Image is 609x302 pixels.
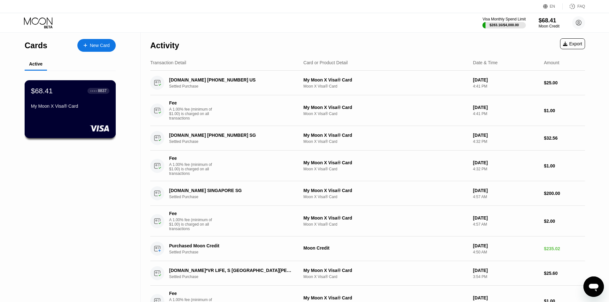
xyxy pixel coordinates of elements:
[473,105,539,110] div: [DATE]
[544,80,585,85] div: $25.00
[303,167,468,171] div: Moon X Visa® Card
[544,108,585,113] div: $1.00
[473,167,539,171] div: 4:32 PM
[169,77,293,82] div: [DOMAIN_NAME] [PHONE_NUMBER] US
[473,250,539,254] div: 4:50 AM
[303,139,468,144] div: Moon X Visa® Card
[303,195,468,199] div: Moon X Visa® Card
[563,41,582,46] div: Export
[98,89,106,93] div: 8837
[150,181,585,206] div: [DOMAIN_NAME] SINGAPORE SGSettled PurchaseMy Moon X Visa® CardMoon X Visa® Card[DATE]4:57 AM$200.00
[169,156,214,161] div: Fee
[169,162,217,176] div: A 1.00% fee (minimum of $1.00) is charged on all transactions
[169,250,302,254] div: Settled Purchase
[169,218,217,231] div: A 1.00% fee (minimum of $1.00) is charged on all transactions
[583,276,604,297] iframe: Button to launch messaging window
[473,295,539,300] div: [DATE]
[544,136,585,141] div: $32.56
[539,17,559,24] div: $68.41
[169,84,302,89] div: Settled Purchase
[90,43,110,48] div: New Card
[544,219,585,224] div: $2.00
[303,222,468,227] div: Moon X Visa® Card
[303,188,468,193] div: My Moon X Visa® Card
[473,77,539,82] div: [DATE]
[544,246,585,251] div: $235.02
[303,275,468,279] div: Moon X Visa® Card
[169,268,293,273] div: [DOMAIN_NAME]*VR LIFE, S [GEOGRAPHIC_DATA][PERSON_NAME]
[303,295,468,300] div: My Moon X Visa® Card
[150,41,179,50] div: Activity
[150,236,585,261] div: Purchased Moon CreditSettled PurchaseMoon Credit[DATE]4:50 AM$235.02
[31,104,109,109] div: My Moon X Visa® Card
[150,151,585,181] div: FeeA 1.00% fee (minimum of $1.00) is charged on all transactionsMy Moon X Visa® CardMoon X Visa® ...
[563,3,585,10] div: FAQ
[544,271,585,276] div: $25.60
[473,133,539,138] div: [DATE]
[473,112,539,116] div: 4:41 PM
[169,275,302,279] div: Settled Purchase
[303,245,468,251] div: Moon Credit
[303,112,468,116] div: Moon X Visa® Card
[169,133,293,138] div: [DOMAIN_NAME] [PHONE_NUMBER] SG
[150,206,585,236] div: FeeA 1.00% fee (minimum of $1.00) is charged on all transactionsMy Moon X Visa® CardMoon X Visa® ...
[169,188,293,193] div: [DOMAIN_NAME] SINGAPORE SG
[150,60,186,65] div: Transaction Detail
[473,188,539,193] div: [DATE]
[473,195,539,199] div: 4:57 AM
[169,139,302,144] div: Settled Purchase
[303,133,468,138] div: My Moon X Visa® Card
[489,23,519,27] div: $283.16 / $4,000.00
[577,4,585,9] div: FAQ
[303,77,468,82] div: My Moon X Visa® Card
[25,41,47,50] div: Cards
[544,163,585,168] div: $1.00
[169,100,214,105] div: Fee
[169,291,214,296] div: Fee
[150,261,585,286] div: [DOMAIN_NAME]*VR LIFE, S [GEOGRAPHIC_DATA][PERSON_NAME]Settled PurchaseMy Moon X Visa® CardMoon X...
[550,4,555,9] div: EN
[303,60,348,65] div: Card or Product Detail
[150,71,585,95] div: [DOMAIN_NAME] [PHONE_NUMBER] USSettled PurchaseMy Moon X Visa® CardMoon X Visa® Card[DATE]4:41 PM...
[169,211,214,216] div: Fee
[539,17,559,28] div: $68.41Moon Credit
[169,107,217,120] div: A 1.00% fee (minimum of $1.00) is charged on all transactions
[544,60,559,65] div: Amount
[473,215,539,221] div: [DATE]
[539,24,559,28] div: Moon Credit
[473,275,539,279] div: 3:54 PM
[303,105,468,110] div: My Moon X Visa® Card
[473,60,498,65] div: Date & Time
[169,195,302,199] div: Settled Purchase
[544,191,585,196] div: $200.00
[29,61,43,66] div: Active
[150,126,585,151] div: [DOMAIN_NAME] [PHONE_NUMBER] SGSettled PurchaseMy Moon X Visa® CardMoon X Visa® Card[DATE]4:32 PM...
[482,17,526,21] div: Visa Monthly Spend Limit
[77,39,116,52] div: New Card
[303,215,468,221] div: My Moon X Visa® Card
[560,38,585,49] div: Export
[473,268,539,273] div: [DATE]
[543,3,563,10] div: EN
[90,90,97,92] div: ● ● ● ●
[150,95,585,126] div: FeeA 1.00% fee (minimum of $1.00) is charged on all transactionsMy Moon X Visa® CardMoon X Visa® ...
[303,160,468,165] div: My Moon X Visa® Card
[31,87,53,95] div: $68.41
[473,139,539,144] div: 4:32 PM
[473,222,539,227] div: 4:57 AM
[303,268,468,273] div: My Moon X Visa® Card
[473,160,539,165] div: [DATE]
[482,17,526,28] div: Visa Monthly Spend Limit$283.16/$4,000.00
[473,84,539,89] div: 4:41 PM
[303,84,468,89] div: Moon X Visa® Card
[25,81,115,138] div: $68.41● ● ● ●8837My Moon X Visa® Card
[473,243,539,248] div: [DATE]
[169,243,293,248] div: Purchased Moon Credit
